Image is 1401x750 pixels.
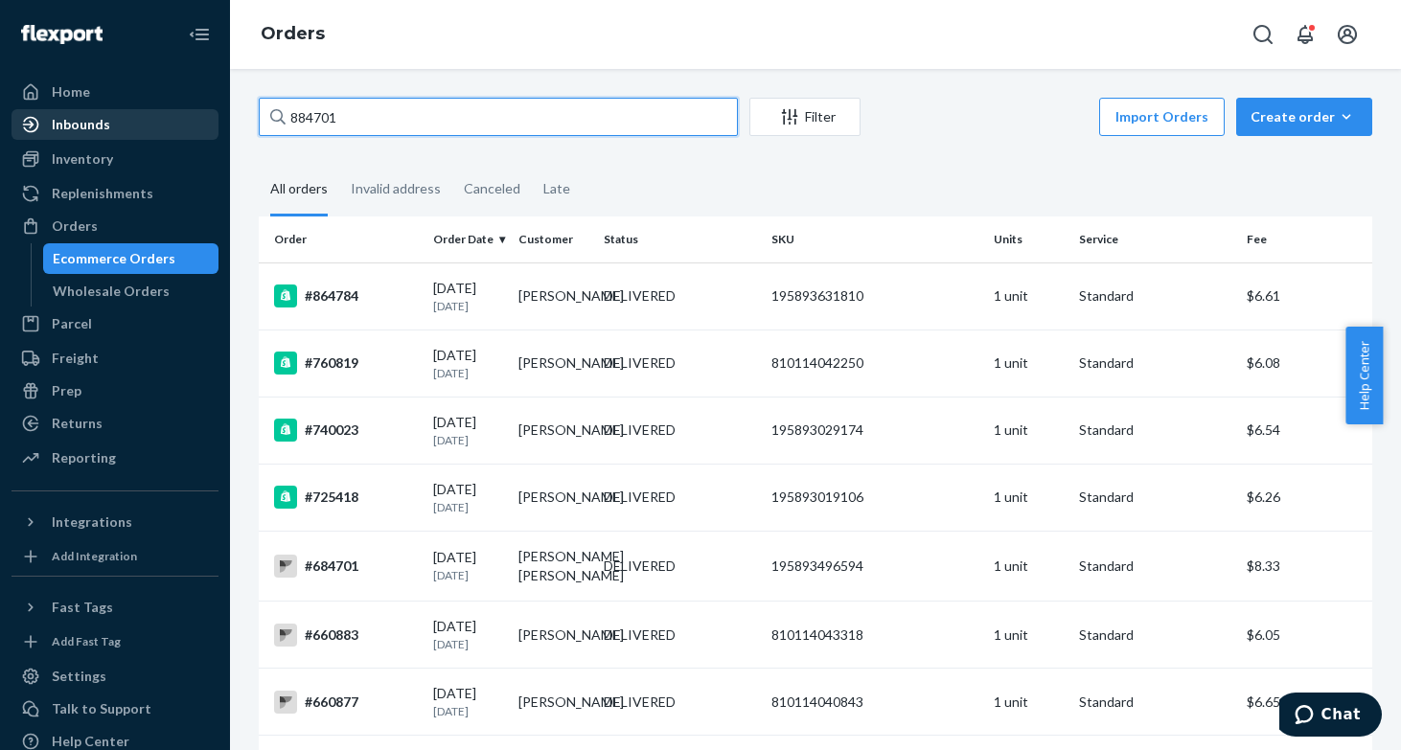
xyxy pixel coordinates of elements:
button: Open account menu [1328,15,1367,54]
a: Orders [261,23,325,44]
td: 1 unit [986,464,1071,531]
button: Fast Tags [11,592,218,623]
td: 1 unit [986,532,1071,602]
td: [PERSON_NAME] [511,262,596,330]
button: Create order [1236,98,1372,136]
p: [DATE] [433,703,503,719]
div: Create order [1251,107,1358,126]
div: 810114040843 [771,693,978,712]
p: Standard [1079,557,1230,576]
p: Standard [1079,286,1230,306]
td: $6.26 [1239,464,1372,531]
div: #864784 [274,284,418,307]
a: Add Integration [11,545,218,568]
ol: breadcrumbs [245,7,340,62]
td: $6.65 [1239,669,1372,736]
div: Ecommerce Orders [53,249,175,268]
div: DELIVERED [604,693,676,712]
p: Standard [1079,353,1230,373]
div: #660877 [274,691,418,714]
td: $6.08 [1239,330,1372,397]
div: Parcel [52,314,92,333]
th: Fee [1239,216,1372,262]
div: Canceled [464,164,520,214]
td: $6.05 [1239,602,1372,669]
div: Filter [750,107,860,126]
button: Talk to Support [11,693,218,724]
div: Prep [52,381,81,400]
td: 1 unit [986,330,1071,397]
td: 1 unit [986,397,1071,464]
div: [DATE] [433,684,503,719]
p: [DATE] [433,567,503,583]
td: [PERSON_NAME] [511,330,596,397]
a: Freight [11,343,218,374]
div: Home [52,82,90,102]
th: SKU [764,216,986,262]
a: Returns [11,408,218,439]
td: [PERSON_NAME] [511,602,596,669]
div: #725418 [274,486,418,509]
a: Home [11,77,218,107]
button: Close Navigation [180,15,218,54]
th: Status [596,216,763,262]
div: Integrations [52,512,132,532]
p: [DATE] [433,298,503,314]
p: Standard [1079,693,1230,712]
div: DELIVERED [604,353,676,373]
a: Parcel [11,308,218,339]
p: [DATE] [433,636,503,652]
button: Open Search Box [1244,15,1282,54]
div: DELIVERED [604,420,676,440]
div: Inbounds [52,115,110,134]
a: Inbounds [11,109,218,140]
div: Wholesale Orders [53,282,170,301]
input: Search orders [259,98,738,136]
div: DELIVERED [604,625,676,645]
span: Help Center [1345,327,1383,424]
div: DELIVERED [604,286,676,306]
div: Replenishments [52,184,153,203]
a: Prep [11,375,218,406]
div: Inventory [52,149,113,169]
div: 195893496594 [771,557,978,576]
td: $8.33 [1239,532,1372,602]
img: Flexport logo [21,25,103,44]
div: #684701 [274,555,418,578]
div: DELIVERED [604,488,676,507]
div: Orders [52,216,98,236]
div: Settings [52,667,106,686]
div: #660883 [274,624,418,647]
div: 195893631810 [771,286,978,306]
div: [DATE] [433,548,503,583]
div: Reporting [52,448,116,467]
p: [DATE] [433,365,503,381]
div: All orders [270,164,328,216]
div: Freight [52,349,99,368]
p: [DATE] [433,432,503,448]
div: Customer [518,231,588,247]
th: Order [259,216,425,262]
th: Units [986,216,1071,262]
a: Add Fast Tag [11,630,218,653]
td: 1 unit [986,262,1071,330]
td: [PERSON_NAME] [PERSON_NAME] [511,532,596,602]
div: Returns [52,414,103,433]
td: [PERSON_NAME] [511,669,596,736]
div: 195893029174 [771,420,978,440]
div: Talk to Support [52,699,151,718]
div: [DATE] [433,279,503,314]
div: DELIVERED [604,557,676,576]
a: Ecommerce Orders [43,243,219,274]
a: Inventory [11,144,218,174]
div: #760819 [274,352,418,375]
td: $6.54 [1239,397,1372,464]
td: 1 unit [986,602,1071,669]
button: Filter [749,98,861,136]
td: [PERSON_NAME] [511,464,596,531]
div: 810114042250 [771,353,978,373]
div: Invalid address [351,164,441,214]
td: 1 unit [986,669,1071,736]
a: Orders [11,211,218,241]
